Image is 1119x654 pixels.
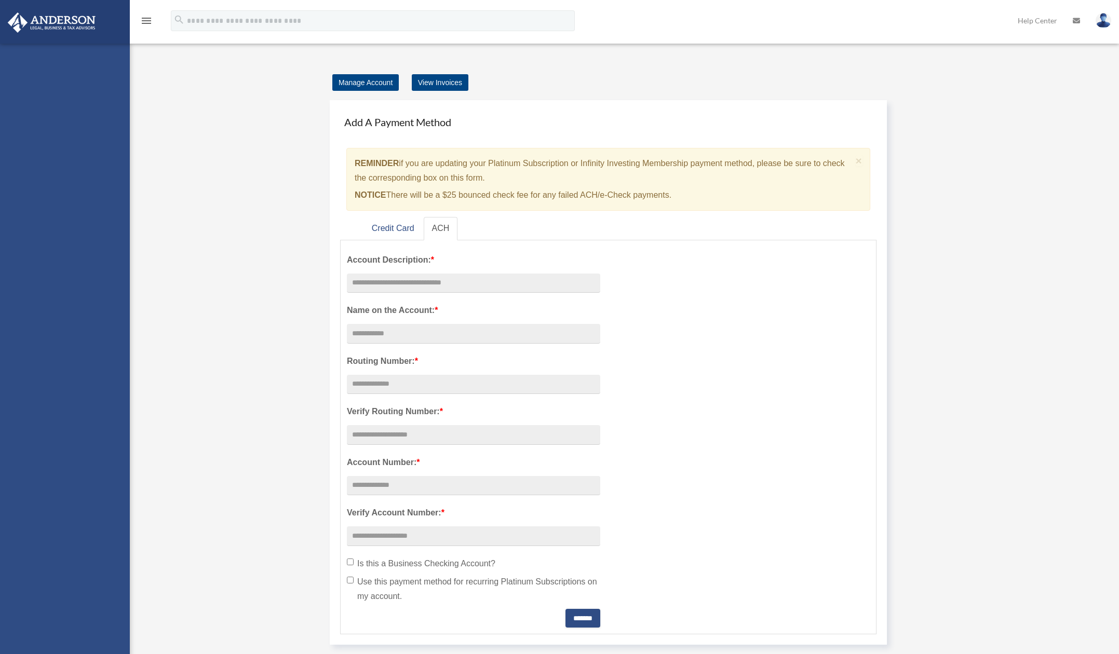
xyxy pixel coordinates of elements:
label: Account Number: [347,455,600,470]
a: Manage Account [332,74,399,91]
img: User Pic [1096,13,1111,28]
label: Name on the Account: [347,303,600,318]
i: menu [140,15,153,27]
button: Close [856,155,862,166]
a: menu [140,18,153,27]
a: Credit Card [363,217,423,240]
label: Routing Number: [347,354,600,369]
label: Verify Routing Number: [347,404,600,419]
label: Use this payment method for recurring Platinum Subscriptions on my account. [347,575,600,604]
label: Account Description: [347,253,600,267]
a: ACH [424,217,458,240]
input: Is this a Business Checking Account? [347,558,354,565]
p: There will be a $25 bounced check fee for any failed ACH/e-Check payments. [355,188,852,202]
span: × [856,155,862,167]
img: Anderson Advisors Platinum Portal [5,12,99,33]
input: Use this payment method for recurring Platinum Subscriptions on my account. [347,577,354,583]
strong: REMINDER [355,159,399,168]
div: if you are updating your Platinum Subscription or Infinity Investing Membership payment method, p... [346,148,870,211]
label: Is this a Business Checking Account? [347,556,600,571]
i: search [173,14,185,25]
strong: NOTICE [355,190,386,199]
label: Verify Account Number: [347,506,600,520]
h4: Add A Payment Method [340,111,877,133]
a: View Invoices [412,74,468,91]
